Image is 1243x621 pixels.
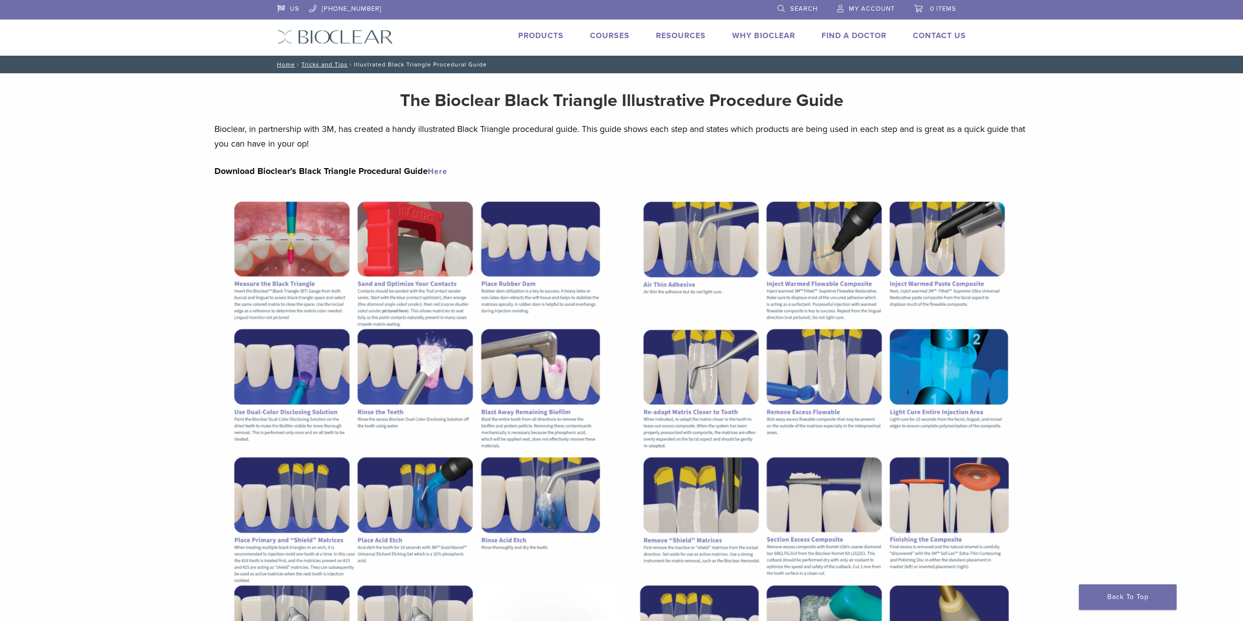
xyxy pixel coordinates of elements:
span: / [348,62,354,67]
span: / [295,62,301,67]
strong: Download Bioclear’s Black Triangle Procedural Guide [214,166,447,176]
a: Resources [656,31,706,41]
a: Home [274,61,295,68]
a: Find A Doctor [822,31,886,41]
a: Back To Top [1079,584,1177,610]
span: My Account [849,5,895,13]
a: Tricks and Tips [301,61,348,68]
a: Why Bioclear [732,31,795,41]
p: Bioclear, in partnership with 3M, has created a handy illustrated Black Triangle procedural guide... [214,122,1029,151]
span: 0 items [930,5,956,13]
a: Products [518,31,564,41]
strong: The Bioclear Black Triangle Illustrative Procedure Guide [400,90,843,111]
a: Here [428,167,447,176]
span: Search [790,5,818,13]
a: Courses [590,31,630,41]
nav: Illustrated Black Triangle Procedural Guide [270,56,973,73]
img: Bioclear [277,30,393,44]
a: Contact Us [913,31,966,41]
